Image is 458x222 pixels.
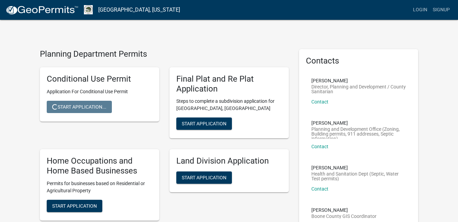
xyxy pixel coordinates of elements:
span: Start Application [182,121,226,126]
h5: Land Division Application [176,156,282,166]
p: [PERSON_NAME] [311,208,376,212]
button: Start Application... [47,101,112,113]
a: Contact [311,186,328,192]
h5: Contacts [306,56,412,66]
button: Start Application [176,117,232,130]
span: Start Application [52,203,97,208]
p: Planning and Development Office (Zoning, Building permits, 911 addresses, Septic information) [311,127,406,139]
h5: Conditional Use Permit [47,74,152,84]
a: Signup [430,3,453,16]
img: Boone County, Iowa [84,5,93,14]
p: Steps to complete a subdivision application for [GEOGRAPHIC_DATA], [GEOGRAPHIC_DATA] [176,98,282,112]
p: [PERSON_NAME] [311,121,406,125]
h5: Final Plat and Re Plat Application [176,74,282,94]
a: Login [410,3,430,16]
button: Start Application [47,200,102,212]
p: Health and Sanitation Dept (Septic, Water Test permits) [311,171,406,181]
h5: Home Occupations and Home Based Businesses [47,156,152,176]
span: Start Application... [52,104,106,109]
h4: Planning Department Permits [40,49,289,59]
a: Contact [311,99,328,105]
p: Boone County GIS Coordinator [311,214,376,219]
p: [PERSON_NAME] [311,78,406,83]
button: Start Application [176,171,232,184]
p: [PERSON_NAME] [311,165,406,170]
p: Application For Conditional Use Permit [47,88,152,95]
p: Permits for businesses based on Residential or Agricultural Property [47,180,152,194]
p: Director, Planning and Development / County Sanitarian [311,84,406,94]
a: [GEOGRAPHIC_DATA], [US_STATE] [98,4,180,16]
span: Start Application [182,175,226,180]
a: Contact [311,144,328,149]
